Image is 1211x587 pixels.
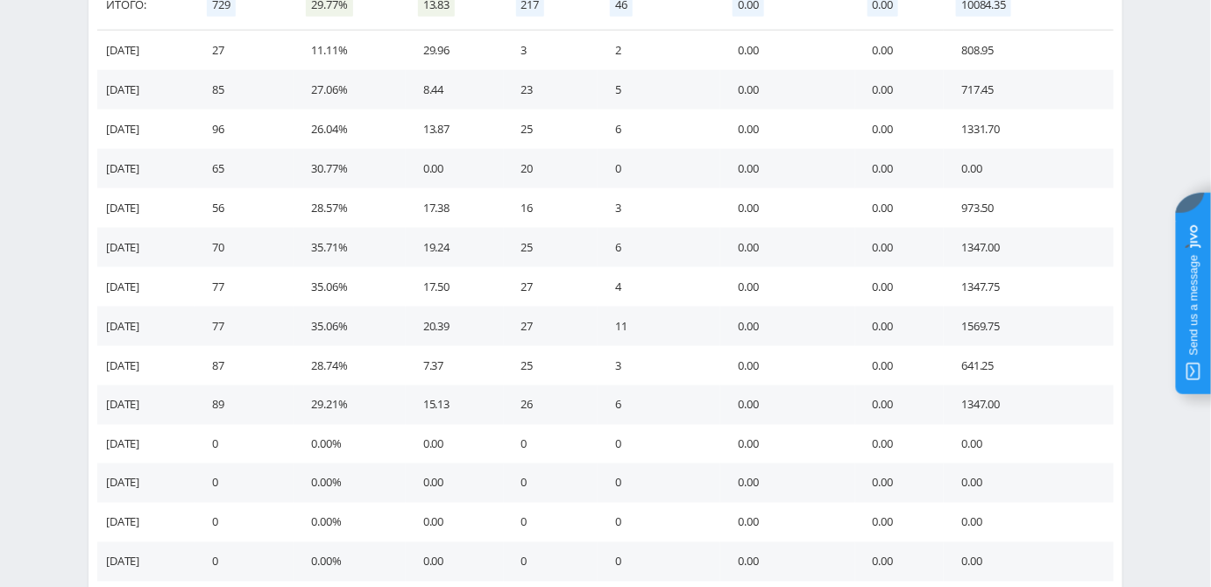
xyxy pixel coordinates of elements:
[294,149,405,188] td: 30.77%
[855,31,945,70] td: 0.00
[195,307,294,346] td: 77
[97,346,195,385] td: [DATE]
[195,503,294,542] td: 0
[294,307,405,346] td: 35.06%
[598,463,720,503] td: 0
[195,385,294,425] td: 89
[855,503,945,542] td: 0.00
[294,70,405,110] td: 27.06%
[97,149,195,188] td: [DATE]
[97,31,195,70] td: [DATE]
[195,188,294,228] td: 56
[97,503,195,542] td: [DATE]
[504,188,598,228] td: 16
[504,542,598,582] td: 0
[855,307,945,346] td: 0.00
[504,425,598,464] td: 0
[406,267,504,307] td: 17.50
[855,149,945,188] td: 0.00
[855,70,945,110] td: 0.00
[504,228,598,267] td: 25
[294,463,405,503] td: 0.00%
[406,385,504,425] td: 15.13
[944,149,1114,188] td: 0.00
[720,228,854,267] td: 0.00
[406,307,504,346] td: 20.39
[294,503,405,542] td: 0.00%
[195,346,294,385] td: 87
[406,463,504,503] td: 0.00
[195,542,294,582] td: 0
[598,70,720,110] td: 5
[598,267,720,307] td: 4
[720,307,854,346] td: 0.00
[944,70,1114,110] td: 717.45
[598,385,720,425] td: 6
[944,307,1114,346] td: 1569.75
[944,425,1114,464] td: 0.00
[855,228,945,267] td: 0.00
[720,70,854,110] td: 0.00
[294,228,405,267] td: 35.71%
[406,228,504,267] td: 19.24
[598,307,720,346] td: 11
[944,346,1114,385] td: 641.25
[504,385,598,425] td: 26
[855,425,945,464] td: 0.00
[944,463,1114,503] td: 0.00
[944,542,1114,582] td: 0.00
[294,385,405,425] td: 29.21%
[195,425,294,464] td: 0
[97,542,195,582] td: [DATE]
[97,267,195,307] td: [DATE]
[720,463,854,503] td: 0.00
[720,188,854,228] td: 0.00
[598,149,720,188] td: 0
[195,70,294,110] td: 85
[294,542,405,582] td: 0.00%
[720,385,854,425] td: 0.00
[944,110,1114,149] td: 1331.70
[944,31,1114,70] td: 808.95
[406,149,504,188] td: 0.00
[294,267,405,307] td: 35.06%
[97,110,195,149] td: [DATE]
[504,31,598,70] td: 3
[598,346,720,385] td: 3
[97,228,195,267] td: [DATE]
[504,70,598,110] td: 23
[294,188,405,228] td: 28.57%
[97,385,195,425] td: [DATE]
[944,267,1114,307] td: 1347.75
[504,503,598,542] td: 0
[97,463,195,503] td: [DATE]
[294,31,405,70] td: 11.11%
[598,228,720,267] td: 6
[195,463,294,503] td: 0
[504,346,598,385] td: 25
[406,346,504,385] td: 7.37
[195,31,294,70] td: 27
[855,385,945,425] td: 0.00
[855,346,945,385] td: 0.00
[855,542,945,582] td: 0.00
[504,463,598,503] td: 0
[294,425,405,464] td: 0.00%
[720,503,854,542] td: 0.00
[97,70,195,110] td: [DATE]
[294,110,405,149] td: 26.04%
[855,110,945,149] td: 0.00
[406,31,504,70] td: 29.96
[944,188,1114,228] td: 973.50
[406,425,504,464] td: 0.00
[195,149,294,188] td: 65
[504,110,598,149] td: 25
[598,110,720,149] td: 6
[720,542,854,582] td: 0.00
[944,503,1114,542] td: 0.00
[195,267,294,307] td: 77
[855,463,945,503] td: 0.00
[720,267,854,307] td: 0.00
[598,31,720,70] td: 2
[720,425,854,464] td: 0.00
